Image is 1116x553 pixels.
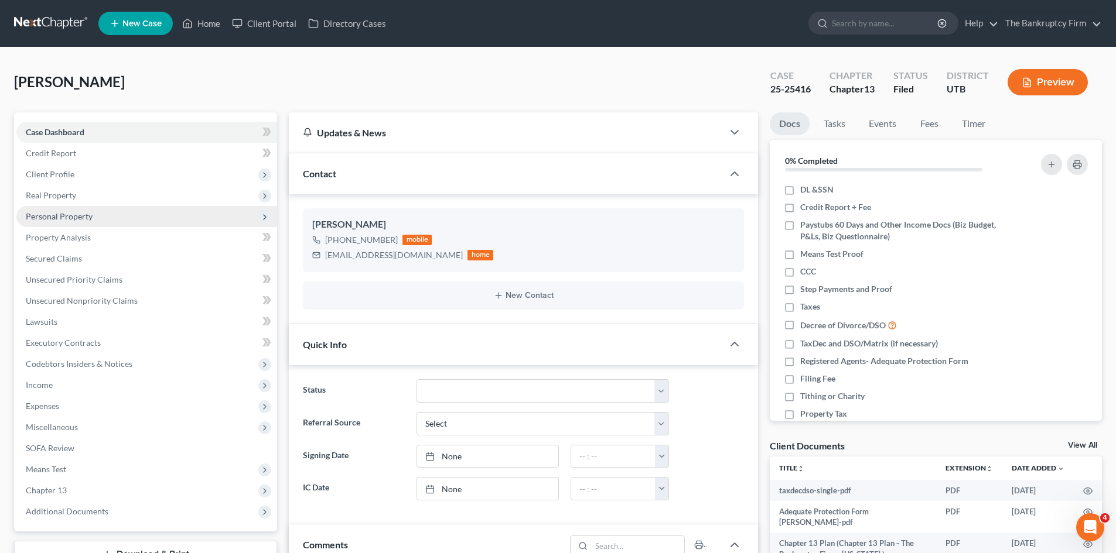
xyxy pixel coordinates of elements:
[953,112,995,135] a: Timer
[302,13,392,34] a: Directory Cases
[864,83,875,94] span: 13
[26,274,122,284] span: Unsecured Priority Claims
[303,339,347,350] span: Quick Info
[800,184,834,195] span: DL &SSN
[312,291,735,300] button: New Contact
[26,148,76,158] span: Credit Report
[26,506,108,516] span: Additional Documents
[999,13,1101,34] a: The Bankruptcy Firm
[297,477,410,500] label: IC Date
[176,13,226,34] a: Home
[770,112,810,135] a: Docs
[26,169,74,179] span: Client Profile
[910,112,948,135] a: Fees
[26,232,91,242] span: Property Analysis
[946,463,993,472] a: Extensionunfold_more
[467,250,493,260] div: home
[1100,513,1110,523] span: 4
[26,211,93,221] span: Personal Property
[936,480,1002,501] td: PDF
[1076,513,1104,541] iframe: Intercom live chat
[800,408,847,420] span: Property Tax
[16,143,277,164] a: Credit Report
[1002,501,1074,533] td: [DATE]
[1057,465,1064,472] i: expand_more
[785,156,838,166] strong: 0% Completed
[26,485,67,495] span: Chapter 13
[800,266,816,277] span: CCC
[830,69,875,83] div: Chapter
[325,235,398,245] span: [PHONE_NUMBER]
[16,227,277,248] a: Property Analysis
[16,269,277,290] a: Unsecured Priority Claims
[26,338,101,348] span: Executory Contracts
[16,311,277,332] a: Lawsuits
[26,296,138,305] span: Unsecured Nonpriority Claims
[1012,463,1064,472] a: Date Added expand_more
[16,332,277,353] a: Executory Contracts
[26,380,53,390] span: Income
[325,249,463,261] div: [EMAIL_ADDRESS][DOMAIN_NAME]
[770,83,811,96] div: 25-25416
[297,379,410,403] label: Status
[122,19,162,28] span: New Case
[832,12,939,34] input: Search by name...
[936,501,1002,533] td: PDF
[16,122,277,143] a: Case Dashboard
[893,69,928,83] div: Status
[26,443,74,453] span: SOFA Review
[26,317,57,327] span: Lawsuits
[1068,441,1097,449] a: View All
[312,218,735,232] div: [PERSON_NAME]
[800,219,1009,242] span: Paystubs 60 Days and Other Income Docs (Biz Budget, P&Ls, Biz Questionnaire)
[16,438,277,459] a: SOFA Review
[800,373,835,384] span: Filing Fee
[26,401,59,411] span: Expenses
[226,13,302,34] a: Client Portal
[800,390,865,402] span: Tithing or Charity
[571,478,656,500] input: -- : --
[800,201,871,213] span: Credit Report + Fee
[16,290,277,311] a: Unsecured Nonpriority Claims
[797,465,804,472] i: unfold_more
[26,422,78,432] span: Miscellaneous
[859,112,906,135] a: Events
[800,320,886,331] span: Decree of Divorce/DSO
[770,480,936,501] td: taxdecdso-single-pdf
[26,190,76,200] span: Real Property
[297,445,410,468] label: Signing Date
[770,69,811,83] div: Case
[26,359,132,369] span: Codebtors Insiders & Notices
[947,69,989,83] div: District
[830,83,875,96] div: Chapter
[800,248,864,260] span: Means Test Proof
[26,253,82,263] span: Secured Claims
[814,112,855,135] a: Tasks
[26,127,84,137] span: Case Dashboard
[986,465,993,472] i: unfold_more
[893,83,928,96] div: Filed
[1008,69,1088,95] button: Preview
[770,501,936,533] td: Adequate Protection Form [PERSON_NAME]-pdf
[800,283,892,295] span: Step Payments and Proof
[571,445,656,468] input: -- : --
[14,73,125,90] span: [PERSON_NAME]
[297,412,410,435] label: Referral Source
[16,248,277,269] a: Secured Claims
[800,355,968,367] span: Registered Agents- Adequate Protection Form
[770,439,845,452] div: Client Documents
[402,235,432,245] div: mobile
[303,539,348,550] span: Comments
[417,445,558,468] a: None
[800,301,820,312] span: Taxes
[959,13,998,34] a: Help
[417,478,558,500] a: None
[800,338,938,349] span: TaxDec and DSO/Matrix (if necessary)
[1002,480,1074,501] td: [DATE]
[779,463,804,472] a: Titleunfold_more
[303,168,336,179] span: Contact
[303,126,709,139] div: Updates & News
[947,83,989,96] div: UTB
[26,464,66,474] span: Means Test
